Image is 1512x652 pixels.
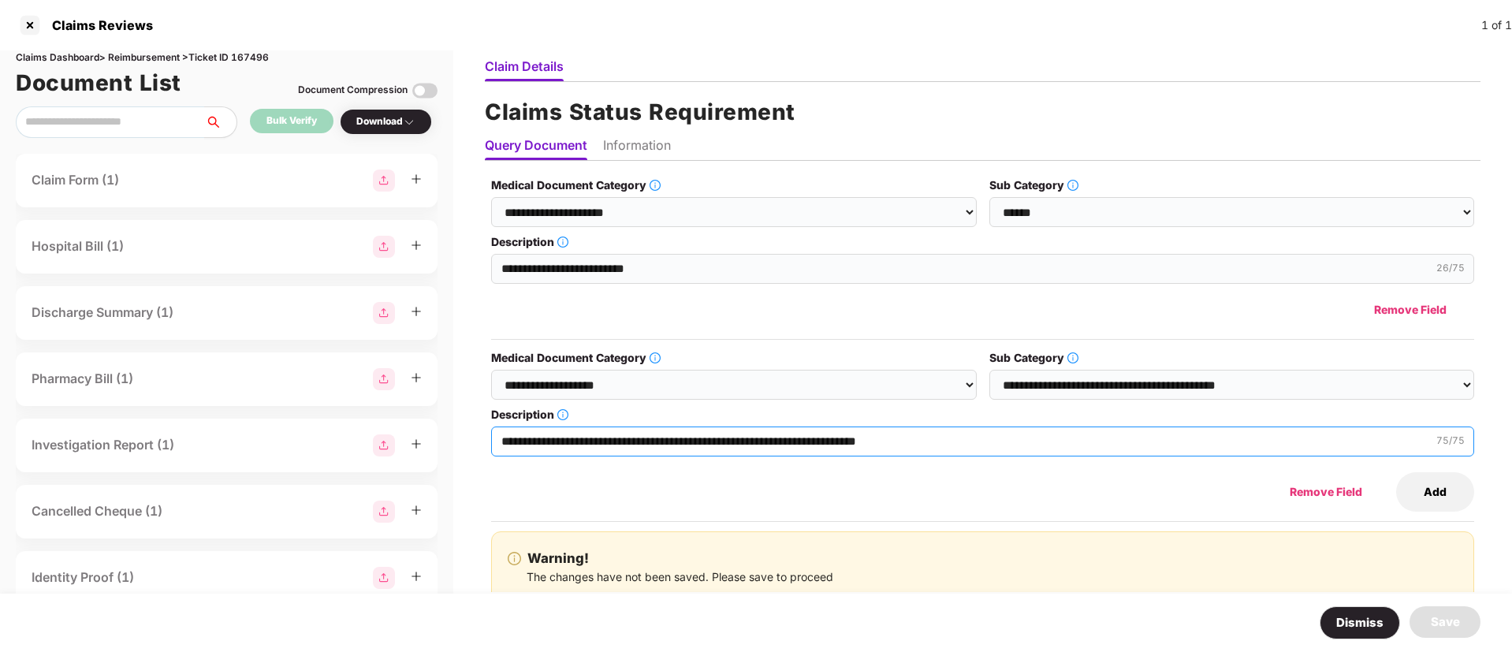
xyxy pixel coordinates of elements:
[411,173,422,184] span: plus
[32,303,173,322] div: Discharge Summary (1)
[412,78,438,103] img: svg+xml;base64,PHN2ZyBpZD0iVG9nZ2xlLTMyeDMyIiB4bWxucz0iaHR0cDovL3d3dy53My5vcmcvMjAwMC9zdmciIHdpZH...
[411,571,422,582] span: plus
[373,302,395,324] img: svg+xml;base64,PHN2ZyBpZD0iR3JvdXBfMjg4MTMiIGRhdGEtbmFtZT0iR3JvdXAgMjg4MTMiIHhtbG5zPSJodHRwOi8vd3...
[16,65,181,100] h1: Document List
[373,501,395,523] img: svg+xml;base64,PHN2ZyBpZD0iR3JvdXBfMjg4MTMiIGRhdGEtbmFtZT0iR3JvdXAgMjg4MTMiIHhtbG5zPSJodHRwOi8vd3...
[1067,180,1078,191] span: info-circle
[527,570,833,583] span: The changes have not been saved. Please save to proceed
[557,237,568,248] span: info-circle
[32,369,133,389] div: Pharmacy Bill (1)
[204,106,237,138] button: search
[411,372,422,383] span: plus
[557,409,568,420] span: info-circle
[32,501,162,521] div: Cancelled Cheque (1)
[356,114,415,129] div: Download
[508,552,521,565] span: info-circle
[373,567,395,589] img: svg+xml;base64,PHN2ZyBpZD0iR3JvdXBfMjg4MTMiIGRhdGEtbmFtZT0iR3JvdXAgMjg4MTMiIHhtbG5zPSJodHRwOi8vd3...
[491,406,1474,423] label: Description
[32,568,134,587] div: Identity Proof (1)
[1067,352,1078,363] span: info-circle
[373,236,395,258] img: svg+xml;base64,PHN2ZyBpZD0iR3JvdXBfMjg4MTMiIGRhdGEtbmFtZT0iR3JvdXAgMjg4MTMiIHhtbG5zPSJodHRwOi8vd3...
[373,434,395,456] img: svg+xml;base64,PHN2ZyBpZD0iR3JvdXBfMjg4MTMiIGRhdGEtbmFtZT0iR3JvdXAgMjg4MTMiIHhtbG5zPSJodHRwOi8vd3...
[16,50,438,65] div: Claims Dashboard > Reimbursement > Ticket ID 167496
[1346,290,1474,330] button: Remove Field
[1431,613,1460,632] div: Save
[650,352,661,363] span: info-circle
[989,177,1474,194] label: Sub Category
[491,177,976,194] label: Medical Document Category
[989,349,1474,367] label: Sub Category
[650,180,661,191] span: info-circle
[373,368,395,390] img: svg+xml;base64,PHN2ZyBpZD0iR3JvdXBfMjg4MTMiIGRhdGEtbmFtZT0iR3JvdXAgMjg4MTMiIHhtbG5zPSJodHRwOi8vd3...
[266,114,317,129] div: Bulk Verify
[485,95,1480,129] h1: Claims Status Requirement
[32,435,174,455] div: Investigation Report (1)
[411,438,422,449] span: plus
[1320,606,1400,639] button: Dismiss
[298,83,408,98] div: Document Compression
[32,237,124,256] div: Hospital Bill (1)
[204,116,236,129] span: search
[411,505,422,516] span: plus
[603,137,671,160] li: Information
[1396,472,1474,512] button: Add
[1262,472,1390,512] button: Remove Field
[403,116,415,129] img: svg+xml;base64,PHN2ZyBpZD0iRHJvcGRvd24tMzJ4MzIiIHhtbG5zPSJodHRwOi8vd3d3LnczLm9yZy8yMDAwL3N2ZyIgd2...
[491,233,1474,251] label: Description
[43,17,153,33] div: Claims Reviews
[485,137,587,160] li: Query Document
[411,240,422,251] span: plus
[1481,17,1512,34] div: 1 of 1
[411,306,422,317] span: plus
[485,58,564,81] li: Claim Details
[491,349,976,367] label: Medical Document Category
[527,548,589,568] b: Warning!
[373,170,395,192] img: svg+xml;base64,PHN2ZyBpZD0iR3JvdXBfMjg4MTMiIGRhdGEtbmFtZT0iR3JvdXAgMjg4MTMiIHhtbG5zPSJodHRwOi8vd3...
[32,170,119,190] div: Claim Form (1)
